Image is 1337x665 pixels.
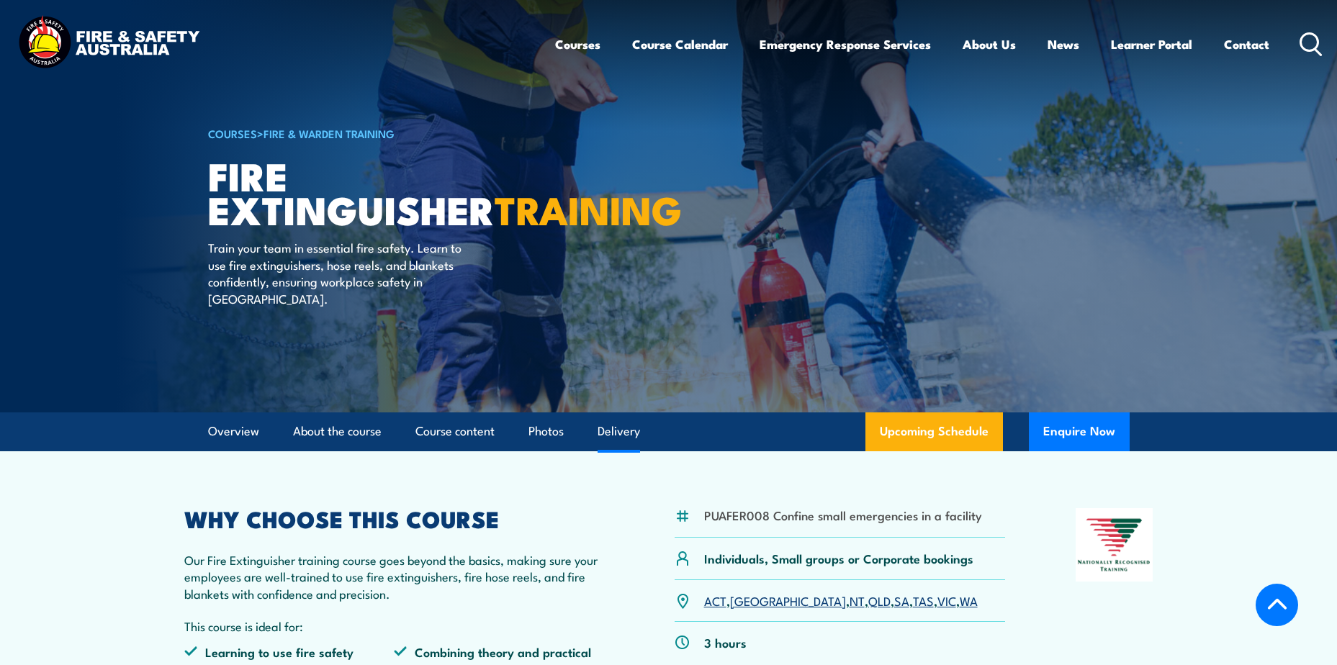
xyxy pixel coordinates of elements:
[208,239,471,307] p: Train your team in essential fire safety. Learn to use fire extinguishers, hose reels, and blanke...
[208,412,259,451] a: Overview
[760,25,931,63] a: Emergency Response Services
[598,412,640,451] a: Delivery
[1048,25,1079,63] a: News
[1076,508,1153,582] img: Nationally Recognised Training logo.
[1224,25,1269,63] a: Contact
[555,25,600,63] a: Courses
[704,507,982,523] li: PUAFER008 Confine small emergencies in a facility
[850,592,865,609] a: NT
[963,25,1016,63] a: About Us
[495,178,682,238] strong: TRAINING
[208,158,564,225] h1: Fire Extinguisher
[960,592,978,609] a: WA
[894,592,909,609] a: SA
[704,592,978,609] p: , , , , , , ,
[264,125,395,141] a: Fire & Warden Training
[937,592,956,609] a: VIC
[1111,25,1192,63] a: Learner Portal
[415,412,495,451] a: Course content
[913,592,934,609] a: TAS
[865,412,1003,451] a: Upcoming Schedule
[632,25,728,63] a: Course Calendar
[184,617,605,634] p: This course is ideal for:
[528,412,564,451] a: Photos
[184,508,605,528] h2: WHY CHOOSE THIS COURSE
[704,550,973,566] p: Individuals, Small groups or Corporate bookings
[730,592,846,609] a: [GEOGRAPHIC_DATA]
[208,125,257,141] a: COURSES
[868,592,891,609] a: QLD
[184,551,605,602] p: Our Fire Extinguisher training course goes beyond the basics, making sure your employees are well...
[704,634,747,651] p: 3 hours
[208,125,564,142] h6: >
[704,592,726,609] a: ACT
[293,412,382,451] a: About the course
[1029,412,1130,451] button: Enquire Now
